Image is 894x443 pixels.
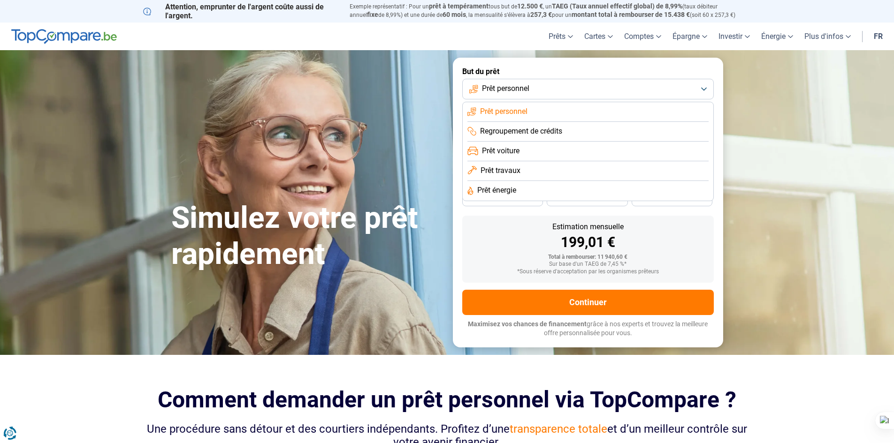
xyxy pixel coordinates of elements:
[579,23,619,50] a: Cartes
[480,126,562,136] span: Regroupement de crédits
[543,23,579,50] a: Prêts
[480,106,527,117] span: Prêt personnel
[577,196,597,202] span: 30 mois
[477,185,516,195] span: Prêt énergie
[350,2,751,19] p: Exemple représentatif : Pour un tous but de , un (taux débiteur annuel de 8,99%) et une durée de ...
[443,11,466,18] span: 60 mois
[462,320,714,338] p: grâce à nos experts et trouvez la meilleure offre personnalisée pour vous.
[517,2,543,10] span: 12.500 €
[429,2,489,10] span: prêt à tempérament
[799,23,856,50] a: Plus d'infos
[470,223,706,231] div: Estimation mensuelle
[510,422,607,435] span: transparence totale
[868,23,888,50] a: fr
[470,269,706,275] div: *Sous réserve d'acceptation par les organismes prêteurs
[481,165,520,176] span: Prêt travaux
[572,11,690,18] span: montant total à rembourser de 15.438 €
[11,29,117,44] img: TopCompare
[462,67,714,76] label: But du prêt
[667,23,713,50] a: Épargne
[171,200,442,272] h1: Simulez votre prêt rapidement
[143,2,338,20] p: Attention, emprunter de l'argent coûte aussi de l'argent.
[662,196,682,202] span: 24 mois
[619,23,667,50] a: Comptes
[462,79,714,99] button: Prêt personnel
[482,83,529,94] span: Prêt personnel
[470,254,706,261] div: Total à rembourser: 11 940,60 €
[367,11,378,18] span: fixe
[462,290,714,315] button: Continuer
[468,320,587,328] span: Maximisez vos chances de financement
[552,2,682,10] span: TAEG (Taux annuel effectif global) de 8,99%
[470,235,706,249] div: 199,01 €
[756,23,799,50] a: Énergie
[470,261,706,268] div: Sur base d'un TAEG de 7,45 %*
[492,196,513,202] span: 36 mois
[530,11,552,18] span: 257,3 €
[143,387,751,413] h2: Comment demander un prêt personnel via TopCompare ?
[482,146,520,156] span: Prêt voiture
[713,23,756,50] a: Investir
